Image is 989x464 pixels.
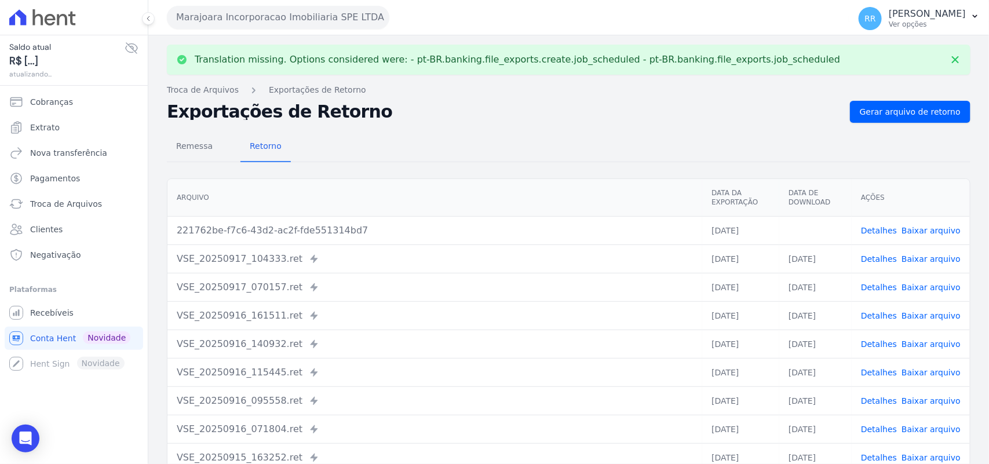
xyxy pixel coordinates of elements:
span: Retorno [243,134,289,158]
th: Data da Exportação [702,179,779,217]
a: Troca de Arquivos [5,192,143,215]
div: VSE_20250916_161511.ret [177,309,693,323]
span: RR [864,14,875,23]
td: [DATE] [702,216,779,244]
span: Troca de Arquivos [30,198,102,210]
span: Novidade [83,331,130,344]
td: [DATE] [779,301,852,330]
span: Pagamentos [30,173,80,184]
th: Arquivo [167,179,702,217]
td: [DATE] [702,358,779,386]
a: Baixar arquivo [902,396,961,405]
a: Detalhes [861,425,897,434]
a: Nova transferência [5,141,143,165]
a: Recebíveis [5,301,143,324]
a: Detalhes [861,283,897,292]
h2: Exportações de Retorno [167,104,841,120]
td: [DATE] [702,273,779,301]
a: Detalhes [861,226,897,235]
a: Conta Hent Novidade [5,327,143,350]
div: VSE_20250916_115445.ret [177,366,693,379]
div: VSE_20250917_104333.ret [177,252,693,266]
span: Remessa [169,134,220,158]
a: Detalhes [861,396,897,405]
a: Baixar arquivo [902,311,961,320]
nav: Breadcrumb [167,84,970,96]
a: Baixar arquivo [902,226,961,235]
th: Data de Download [779,179,852,217]
td: [DATE] [779,273,852,301]
a: Baixar arquivo [902,368,961,377]
td: [DATE] [779,415,852,443]
a: Baixar arquivo [902,425,961,434]
span: Conta Hent [30,333,76,344]
a: Gerar arquivo de retorno [850,101,970,123]
a: Detalhes [861,311,897,320]
div: 221762be-f7c6-43d2-ac2f-fde551314bd7 [177,224,693,238]
div: VSE_20250916_071804.ret [177,422,693,436]
span: Cobranças [30,96,73,108]
span: Gerar arquivo de retorno [860,106,961,118]
button: RR [PERSON_NAME] Ver opções [849,2,989,35]
a: Baixar arquivo [902,254,961,264]
td: [DATE] [779,386,852,415]
a: Cobranças [5,90,143,114]
a: Clientes [5,218,143,241]
a: Exportações de Retorno [269,84,366,96]
td: [DATE] [779,358,852,386]
a: Detalhes [861,254,897,264]
span: atualizando... [9,69,125,79]
span: Recebíveis [30,307,74,319]
span: Saldo atual [9,41,125,53]
span: Nova transferência [30,147,107,159]
nav: Sidebar [9,90,138,375]
p: [PERSON_NAME] [889,8,966,20]
a: Detalhes [861,339,897,349]
a: Detalhes [861,368,897,377]
span: Extrato [30,122,60,133]
th: Ações [852,179,970,217]
p: Ver opções [889,20,966,29]
div: VSE_20250916_095558.ret [177,394,693,408]
td: [DATE] [702,301,779,330]
p: Translation missing. Options considered were: - pt-BR.banking.file_exports.create.job_scheduled -... [195,54,840,65]
td: [DATE] [702,386,779,415]
a: Pagamentos [5,167,143,190]
a: Negativação [5,243,143,266]
div: VSE_20250917_070157.ret [177,280,693,294]
button: Marajoara Incorporacao Imobiliaria SPE LTDA [167,6,389,29]
a: Baixar arquivo [902,339,961,349]
td: [DATE] [702,330,779,358]
span: Clientes [30,224,63,235]
div: Open Intercom Messenger [12,425,39,452]
td: [DATE] [779,330,852,358]
a: Remessa [167,132,222,162]
a: Detalhes [861,453,897,462]
td: [DATE] [702,415,779,443]
a: Baixar arquivo [902,453,961,462]
div: VSE_20250916_140932.ret [177,337,693,351]
a: Retorno [240,132,291,162]
a: Extrato [5,116,143,139]
td: [DATE] [702,244,779,273]
span: Negativação [30,249,81,261]
a: Troca de Arquivos [167,84,239,96]
div: Plataformas [9,283,138,297]
a: Baixar arquivo [902,283,961,292]
td: [DATE] [779,244,852,273]
span: R$ [...] [9,53,125,69]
